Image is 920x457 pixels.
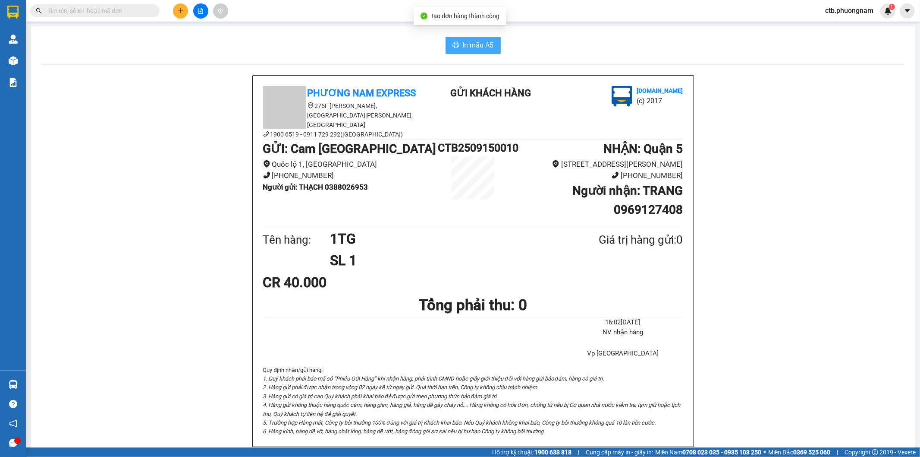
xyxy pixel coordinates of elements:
[198,8,204,14] span: file-add
[11,56,47,111] b: Phương Nam Express
[263,402,681,417] i: 4. Hàng gửi không thuộc hàng quốc cấm, hàng gian, hàng giả, hàng dễ gây cháy nổ,… Hàng không có h...
[431,13,500,19] span: Tạo đơn hàng thành công
[562,317,683,328] li: 16:02[DATE]
[9,78,18,87] img: solution-icon
[263,231,330,249] div: Tên hàng:
[900,3,915,19] button: caret-down
[263,130,418,139] li: 1900 6519 - 0911 729 292([GEOGRAPHIC_DATA])
[173,3,188,19] button: plus
[508,159,683,170] li: [STREET_ADDRESS][PERSON_NAME]
[263,170,438,181] li: [PHONE_NUMBER]
[837,447,838,457] span: |
[578,447,579,457] span: |
[217,8,223,14] span: aim
[463,40,494,51] span: In mẫu A5
[263,183,368,191] b: Người gửi : THẠCH 0388026953
[53,13,85,53] b: Gửi khách hàng
[884,7,892,15] img: icon-new-feature
[534,449,571,456] strong: 1900 633 818
[904,7,911,15] span: caret-down
[263,419,656,426] i: 5. Trường hợp Hàng mất, Công ty bồi thường 100% đúng với giá trị Khách khai báo. Nếu Quý khách kh...
[438,140,508,156] h1: CTB2509150010
[562,327,683,338] li: NV nhận hàng
[263,171,270,179] span: phone
[9,56,18,65] img: warehouse-icon
[263,393,498,400] i: 3. Hàng gửi có giá trị cao Quý khách phải khai báo để được gửi theo phương thức bảo đảm giá trị.
[193,3,208,19] button: file-add
[263,131,269,137] span: phone
[572,184,683,217] b: Người nhận : TRANG 0969127408
[263,160,270,168] span: environment
[586,447,653,457] span: Cung cấp máy in - giấy in:
[890,4,893,10] span: 1
[178,8,184,14] span: plus
[446,37,501,54] button: printerIn mẫu A5
[637,87,683,94] b: [DOMAIN_NAME]
[562,349,683,359] li: Vp [GEOGRAPHIC_DATA]
[612,86,632,107] img: logo.jpg
[9,380,18,389] img: warehouse-icon
[308,102,314,108] span: environment
[7,6,19,19] img: logo-vxr
[263,101,418,130] li: 275F [PERSON_NAME], [GEOGRAPHIC_DATA][PERSON_NAME], [GEOGRAPHIC_DATA]
[9,439,17,447] span: message
[263,272,402,293] div: CR 40.000
[263,142,436,156] b: GỬI : Cam [GEOGRAPHIC_DATA]
[263,375,604,382] i: 1. Quý khách phải báo mã số “Phiếu Gửi Hàng” khi nhận hàng, phải trình CMND hoặc giấy giới thiệu ...
[421,13,427,19] span: check-circle
[793,449,830,456] strong: 0369 525 060
[763,451,766,454] span: ⚪️
[9,419,17,428] span: notification
[72,41,119,52] li: (c) 2017
[508,170,683,181] li: [PHONE_NUMBER]
[263,159,438,170] li: Quốc lộ 1, [GEOGRAPHIC_DATA]
[308,88,416,98] b: Phương Nam Express
[682,449,761,456] strong: 0708 023 035 - 0935 103 250
[36,8,42,14] span: search
[72,33,119,40] b: [DOMAIN_NAME]
[452,41,459,50] span: printer
[768,447,830,457] span: Miền Bắc
[9,400,17,408] span: question-circle
[47,6,149,16] input: Tìm tên, số ĐT hoặc mã đơn
[263,384,538,390] i: 2. Hàng gửi phải được nhận trong vòng 02 ngày kể từ ngày gửi. Quá thời hạn trên, Công ty không ch...
[263,428,545,435] i: 6. Hàng kính, hàng dễ vỡ, hàng chất lỏng, hàng dễ ướt, hàng đóng gói sơ sài nếu bị hư hao Công ty...
[655,447,761,457] span: Miền Nam
[9,35,18,44] img: warehouse-icon
[603,142,683,156] b: NHẬN : Quận 5
[263,293,683,317] h1: Tổng phải thu: 0
[557,231,683,249] div: Giá trị hàng gửi: 0
[492,447,571,457] span: Hỗ trợ kỹ thuật:
[612,171,619,179] span: phone
[889,4,895,10] sup: 1
[552,160,559,168] span: environment
[450,88,531,98] b: Gửi khách hàng
[94,11,114,32] img: logo.jpg
[213,3,228,19] button: aim
[330,250,557,271] h1: SL 1
[872,449,878,455] span: copyright
[818,5,880,16] span: ctb.phuongnam
[637,95,683,106] li: (c) 2017
[263,366,683,436] div: Quy định nhận/gửi hàng :
[330,228,557,250] h1: 1TG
